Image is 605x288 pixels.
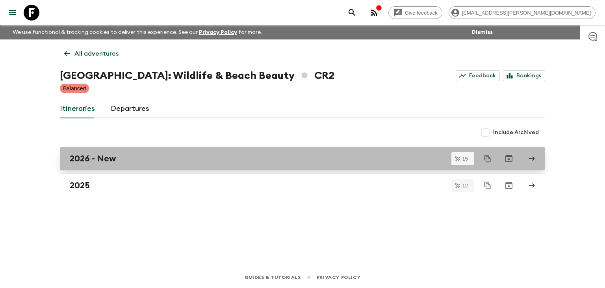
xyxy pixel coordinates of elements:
[70,153,116,164] h2: 2026 - New
[60,68,334,84] h1: [GEOGRAPHIC_DATA]: Wildlife & Beach Beauty CR2
[449,6,596,19] div: [EMAIL_ADDRESS][PERSON_NAME][DOMAIN_NAME]
[60,99,95,118] a: Itineraries
[317,273,360,282] a: Privacy Policy
[245,273,301,282] a: Guides & Tutorials
[458,156,473,161] span: 15
[481,178,495,193] button: Duplicate
[456,70,500,81] a: Feedback
[63,84,86,92] p: Balanced
[70,180,90,191] h2: 2025
[401,10,442,16] span: Give feedback
[470,27,495,38] button: Dismiss
[9,25,265,39] p: We use functional & tracking cookies to deliver this experience. See our for more.
[74,49,119,58] p: All adventures
[458,10,595,16] span: [EMAIL_ADDRESS][PERSON_NAME][DOMAIN_NAME]
[481,151,495,166] button: Duplicate
[501,178,517,193] button: Archive
[388,6,442,19] a: Give feedback
[501,151,517,166] button: Archive
[60,46,123,62] a: All adventures
[199,30,237,35] a: Privacy Policy
[503,70,545,81] a: Bookings
[458,183,473,188] span: 12
[60,174,545,197] a: 2025
[60,147,545,170] a: 2026 - New
[111,99,149,118] a: Departures
[5,5,20,21] button: menu
[344,5,360,21] button: search adventures
[493,129,539,137] span: Include Archived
